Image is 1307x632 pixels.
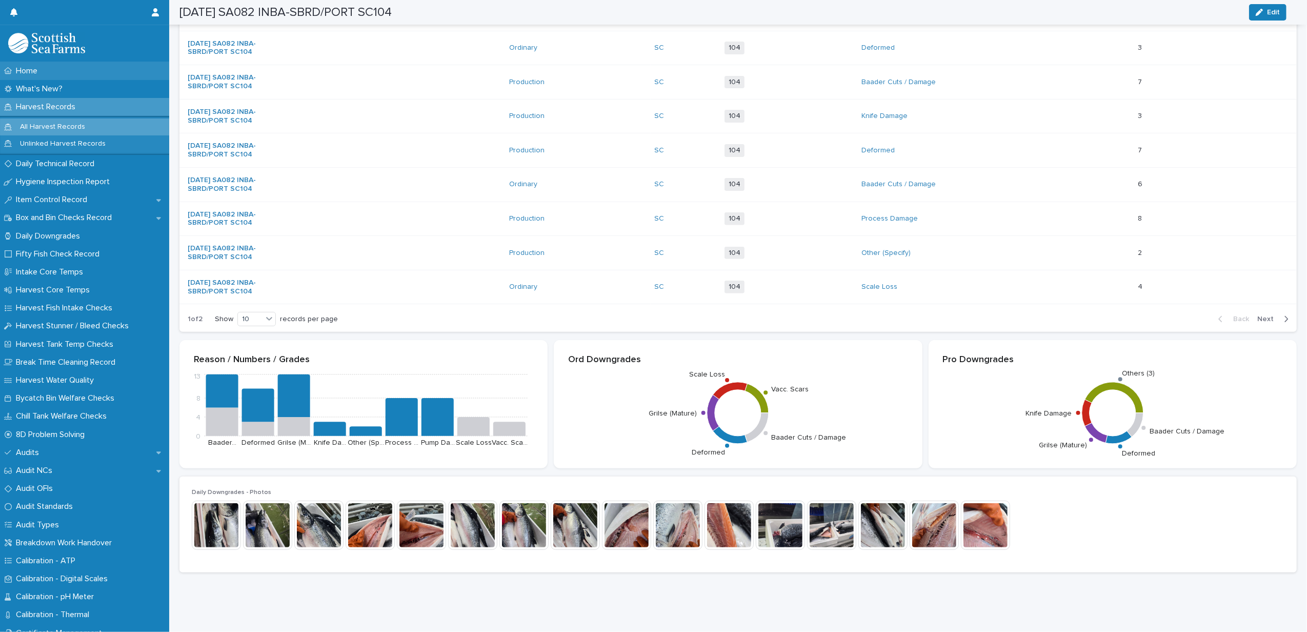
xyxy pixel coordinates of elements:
a: [DATE] SA082 INBA-SBRD/PORT SC104 [188,108,273,125]
a: [DATE] SA082 INBA-SBRD/PORT SC104 [188,73,273,91]
text: Grilse (Mature) [1039,442,1087,449]
a: SC [655,112,665,121]
text: Deformed [692,449,726,456]
p: Daily Technical Record [12,159,103,169]
text: Baader… [208,439,236,446]
p: Harvest Water Quality [12,376,102,385]
p: Ord Downgrades [568,354,908,366]
img: mMrefqRFQpe26GRNOUkG [8,33,85,53]
a: [DATE] SA082 INBA-SBRD/PORT SC104 [188,142,273,159]
a: Production [509,78,545,87]
a: SC [655,78,665,87]
a: SC [655,146,665,155]
tspan: 13 [194,373,200,380]
a: Ordinary [509,44,537,52]
tr: [DATE] SA082 INBA-SBRD/PORT SC104 Production SC 104Other (Specify) 22 [179,236,1297,270]
p: 7 [1138,144,1144,155]
p: Break Time Cleaning Record [12,358,124,367]
tr: [DATE] SA082 INBA-SBRD/PORT SC104 Ordinary SC 104Baader Cuts / Damage 66 [179,167,1297,202]
p: Breakdown Work Handover [12,538,120,548]
text: Others (3) [1122,370,1155,377]
p: Harvest Tank Temp Checks [12,340,122,349]
p: Fifty Fish Check Record [12,249,108,259]
p: What's New? [12,84,71,94]
a: Ordinary [509,180,537,189]
a: SC [655,214,665,223]
p: 8 [1138,212,1144,223]
text: Baader Cuts / Damage [771,434,846,441]
a: Ordinary [509,283,537,291]
text: Other (Sp… [348,439,384,446]
a: Process Damage [861,214,918,223]
p: Pro Downgrades [943,354,1282,366]
p: 7 [1138,76,1144,87]
p: Audits [12,448,47,458]
text: Baader Cuts / Damage [1150,428,1224,435]
span: 104 [725,110,745,123]
p: Box and Bin Checks Record [12,213,120,223]
text: Process … [385,439,418,446]
p: 8D Problem Solving [12,430,93,440]
a: Scale Loss [861,283,897,291]
p: 4 [1138,281,1145,291]
a: [DATE] SA082 INBA-SBRD/PORT SC104 [188,244,273,262]
tr: [DATE] SA082 INBA-SBRD/PORT SC104 Production SC 104Baader Cuts / Damage 77 [179,65,1297,100]
p: Calibration - Digital Scales [12,574,116,584]
div: 10 [238,314,263,325]
text: Grilse (Mature) [649,410,697,417]
a: SC [655,44,665,52]
p: 3 [1138,110,1144,121]
p: Bycatch Bin Welfare Checks [12,393,123,403]
p: Chill Tank Welfare Checks [12,411,115,421]
button: Back [1210,314,1253,324]
a: [DATE] SA082 INBA-SBRD/PORT SC104 [188,176,273,193]
text: Scale Loss [456,439,492,446]
span: 104 [725,281,745,293]
p: Show [215,315,233,324]
text: Deformed [1122,450,1155,457]
button: Edit [1249,4,1286,21]
tspan: 4 [196,414,200,421]
p: Home [12,66,46,76]
a: Production [509,214,545,223]
tspan: 0 [196,433,200,440]
p: Calibration - Thermal [12,610,97,620]
span: Next [1257,315,1280,323]
a: Knife Damage [861,112,908,121]
p: Calibration - pH Meter [12,592,102,602]
p: Reason / Numbers / Grades [194,354,533,366]
tspan: 8 [196,395,200,402]
text: Vacc. Sca… [492,439,528,446]
a: [DATE] SA082 INBA-SBRD/PORT SC104 [188,279,273,296]
a: Deformed [861,44,895,52]
a: Production [509,249,545,258]
span: Back [1227,315,1249,323]
p: 3 [1138,42,1144,52]
span: 104 [725,76,745,89]
p: Harvest Core Temps [12,285,98,295]
span: Edit [1267,9,1280,16]
p: All Harvest Records [12,123,93,131]
p: 1 of 2 [179,307,211,332]
text: Pump Da… [421,439,455,446]
tr: [DATE] SA082 INBA-SBRD/PORT SC104 Production SC 104Deformed 77 [179,133,1297,168]
p: Audit OFIs [12,484,61,493]
tr: [DATE] SA082 INBA-SBRD/PORT SC104 Production SC 104Knife Damage 33 [179,99,1297,133]
p: Unlinked Harvest Records [12,140,114,148]
a: Production [509,112,545,121]
span: 104 [725,212,745,225]
span: 104 [725,178,745,191]
span: 104 [725,144,745,157]
p: 6 [1138,178,1145,189]
h2: [DATE] SA082 INBA-SBRD/PORT SC104 [179,5,392,20]
p: Hygiene Inspection Report [12,177,118,187]
text: Scale Loss [690,371,726,378]
p: Harvest Fish Intake Checks [12,303,120,313]
text: Knife Da… [314,439,346,446]
text: Grilse (M… [277,439,311,446]
a: Baader Cuts / Damage [861,180,936,189]
button: Next [1253,314,1297,324]
a: Production [509,146,545,155]
p: Harvest Records [12,102,84,112]
a: SC [655,249,665,258]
